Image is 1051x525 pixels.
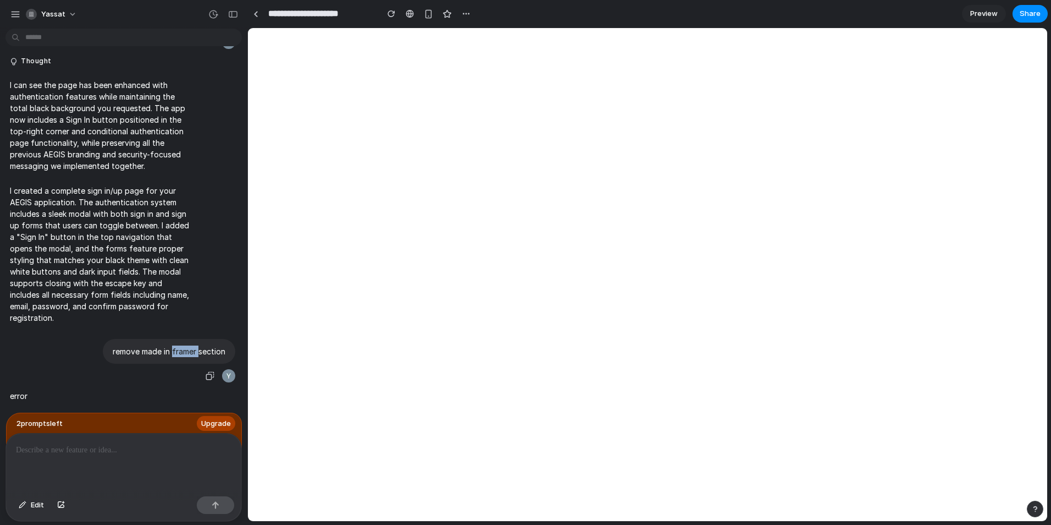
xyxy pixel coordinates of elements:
[21,6,82,23] button: yassat
[962,5,1006,23] a: Preview
[113,346,225,357] p: remove made in framer section
[970,8,998,19] span: Preview
[31,500,44,511] span: Edit
[1020,8,1041,19] span: Share
[10,79,193,172] p: I can see the page has been enhanced with authentication features while maintaining the total bla...
[201,418,231,429] span: Upgrade
[197,416,235,431] button: Upgrade
[10,185,193,324] p: I created a complete sign in/up page for your AEGIS application. The authentication system includ...
[10,390,27,402] p: error
[1013,5,1048,23] button: Share
[16,418,63,429] span: 2 prompt s left
[41,9,65,20] span: yassat
[13,496,49,514] button: Edit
